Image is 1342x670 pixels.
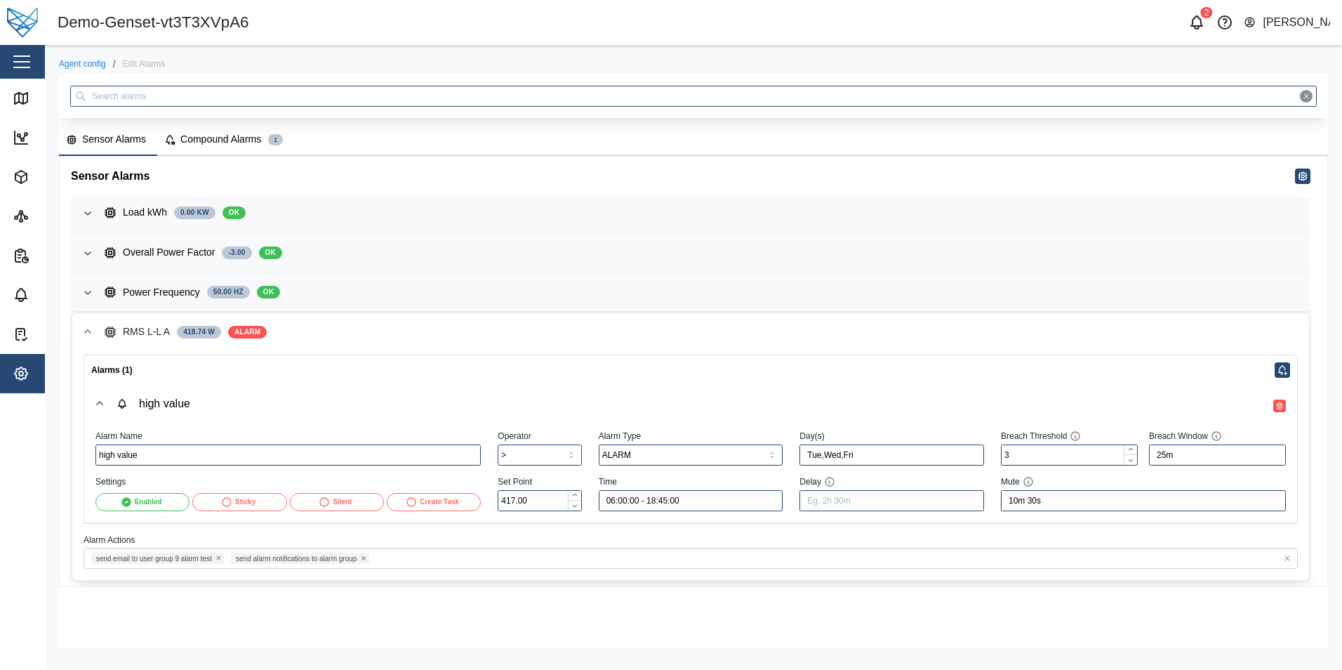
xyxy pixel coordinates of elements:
[192,493,286,511] button: Sticky
[95,493,190,511] button: Enabled
[36,327,73,342] div: Tasks
[123,285,200,301] div: Power Frequency
[1001,430,1068,443] div: Breach Threshold
[213,287,244,298] span: 50.00 Hz
[96,553,212,565] span: send email to user group 9 alarm test
[1201,7,1213,18] div: 2
[235,497,255,508] div: Sticky
[72,313,1309,351] button: RMS L-L A418.74 WALARM
[36,209,69,224] div: Sites
[599,490,783,511] input: Enter time
[82,132,146,147] div: Sensor Alarms
[117,398,190,410] div: high value
[1243,13,1331,32] button: [PERSON_NAME]
[123,205,167,221] div: Load kWh
[799,445,984,466] input: Enter days
[1263,14,1330,32] div: [PERSON_NAME]
[70,86,1317,107] input: Search alarms
[228,247,245,258] span: -3.00
[95,430,142,443] label: Alarm Name
[84,423,1297,523] div: high value
[95,477,126,487] label: Settings
[180,207,209,218] span: 0.00 KW
[229,207,240,218] span: OK
[1001,475,1020,489] div: Mute
[135,497,162,508] div: Enabled
[234,327,260,338] span: ALARM
[387,493,481,511] button: Create Task
[36,248,82,263] div: Reports
[36,169,77,185] div: Assets
[36,91,67,106] div: Map
[84,385,1297,423] button: high value
[123,60,166,68] div: Edit Alarms
[236,553,357,565] span: send alarm notifications to alarm group
[58,11,249,35] div: Demo-Genset-vt3T3XVpA6
[36,287,79,303] div: Alarms
[263,287,274,298] span: OK
[123,245,215,261] div: Overall Power Factor
[799,431,824,441] label: Day(s)
[7,7,38,38] img: Main Logo
[1001,490,1286,511] input: Eg. 2h 30m
[180,132,261,147] div: Compound Alarms
[599,477,617,487] label: Time
[799,475,821,489] div: Delay
[72,351,1309,580] div: RMS L-L A418.74 WALARM
[59,60,106,68] a: Agent config
[420,497,459,508] div: Create Task
[36,366,84,381] div: Settings
[498,475,532,489] label: Set Point
[265,247,277,258] span: OK
[183,327,215,338] span: 418.74 W
[498,430,531,443] label: Operator
[274,135,277,145] span: 1
[333,497,352,508] div: Silent
[84,534,135,547] label: Alarm Actions
[91,364,133,377] div: Alarms (1)
[1149,430,1208,443] div: Breach Window
[72,234,1309,272] button: Overall Power Factor-3.00OK
[113,59,116,69] div: /
[290,493,384,511] button: Silent
[799,490,984,511] input: Eg. 2h 30m
[72,194,1309,232] button: Load kWh0.00 KWOK
[72,274,1309,312] button: Power Frequency50.00 HzOK
[36,130,96,145] div: Dashboard
[123,324,170,340] div: RMS L-L A
[1149,445,1286,466] input: Eg. 2h 30m
[599,430,641,443] label: Alarm Type
[71,168,150,185] h5: Sensor Alarms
